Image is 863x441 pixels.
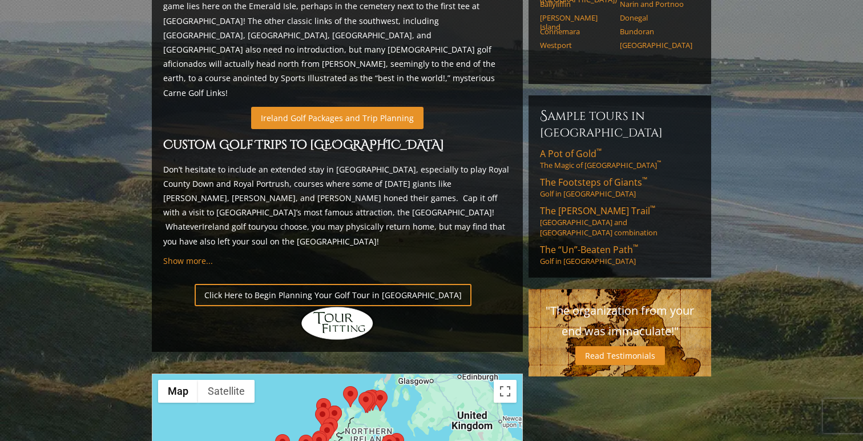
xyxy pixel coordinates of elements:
a: [GEOGRAPHIC_DATA] [620,41,692,50]
a: Ireland Golf Packages and Trip Planning [251,107,424,129]
p: Don’t hesitate to include an extended stay in [GEOGRAPHIC_DATA], especially to play Royal County ... [163,162,511,248]
a: Donegal [620,13,692,22]
a: Westport [540,41,612,50]
span: The “Un”-Beaten Path [540,243,638,256]
sup: ™ [596,146,602,156]
sup: ™ [657,159,661,167]
a: [PERSON_NAME] Island [540,13,612,32]
h6: Sample Tours in [GEOGRAPHIC_DATA] [540,107,700,141]
a: Bundoran [620,27,692,36]
a: The [PERSON_NAME] Trail™[GEOGRAPHIC_DATA] and [GEOGRAPHIC_DATA] combination [540,205,700,238]
button: Show satellite imagery [198,380,255,403]
h2: Custom Golf Trips to [GEOGRAPHIC_DATA] [163,136,511,155]
a: Show more... [163,255,213,266]
span: A Pot of Gold [540,147,602,160]
a: The Footsteps of Giants™Golf in [GEOGRAPHIC_DATA] [540,176,700,199]
a: The “Un”-Beaten Path™Golf in [GEOGRAPHIC_DATA] [540,243,700,266]
p: "The organization from your end was immaculate!" [540,300,700,342]
img: Hidden Links [300,306,374,340]
button: Show street map [158,380,198,403]
a: Read Testimonials [575,346,665,365]
sup: ™ [650,203,655,213]
span: The Footsteps of Giants [540,176,647,189]
a: Ireland golf tour [202,221,264,232]
span: The [PERSON_NAME] Trail [540,205,655,217]
a: A Pot of Gold™The Magic of [GEOGRAPHIC_DATA]™ [540,147,700,170]
sup: ™ [633,242,638,252]
button: Toggle fullscreen view [494,380,517,403]
sup: ™ [642,175,647,185]
a: Connemara [540,27,612,36]
a: Click Here to Begin Planning Your Golf Tour in [GEOGRAPHIC_DATA] [195,284,471,306]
